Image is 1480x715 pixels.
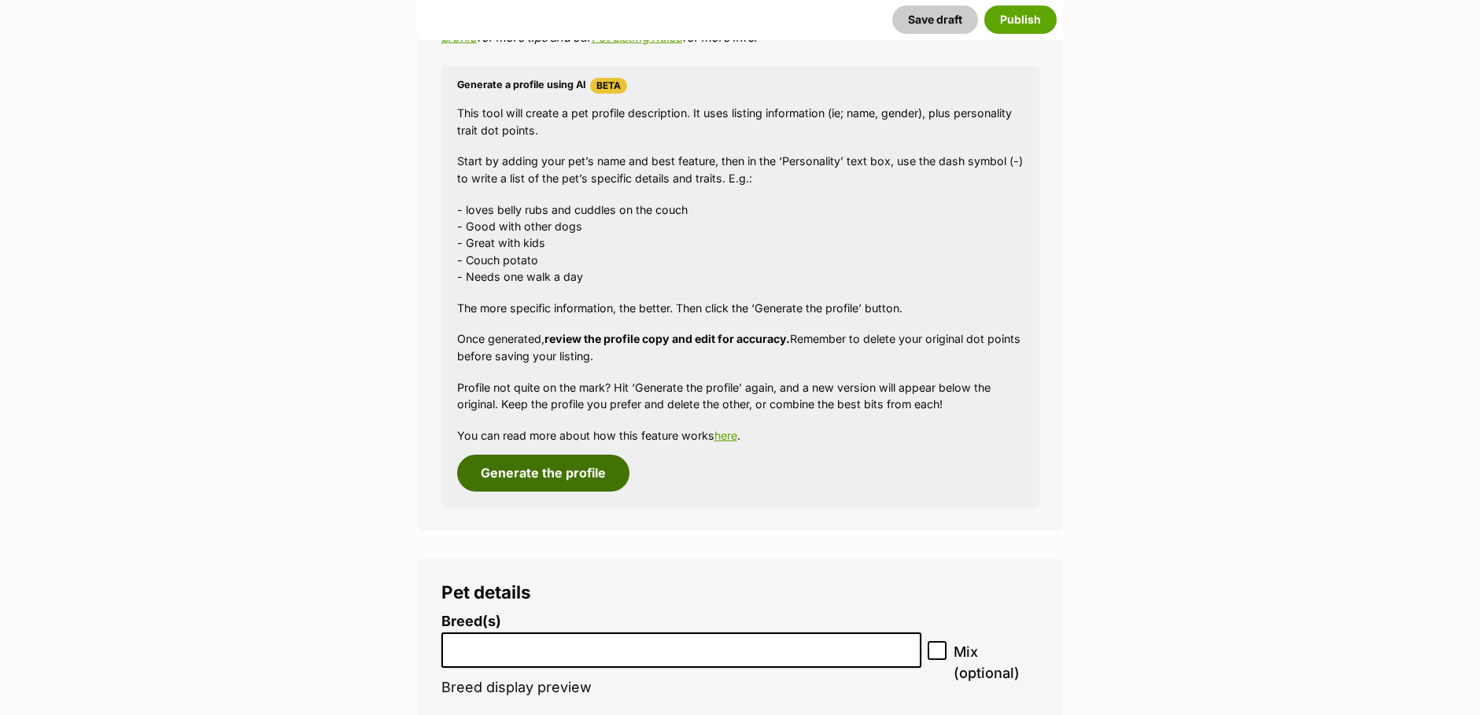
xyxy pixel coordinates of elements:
[544,332,790,345] strong: review the profile copy and edit for accuracy.
[457,427,1024,444] p: You can read more about how this feature works .
[954,641,1039,684] span: Mix (optional)
[984,6,1057,34] button: Publish
[590,78,627,94] span: Beta
[441,581,531,603] span: Pet details
[457,105,1024,138] p: This tool will create a pet profile description. It uses listing information (ie; name, gender), ...
[457,201,1024,286] p: - loves belly rubs and cuddles on the couch - Good with other dogs - Great with kids - Couch pota...
[441,614,922,630] label: Breed(s)
[457,330,1024,364] p: Once generated, Remember to delete your original dot points before saving your listing.
[714,429,737,442] a: here
[592,30,682,45] a: Pet Listing Rules
[457,379,1024,413] p: Profile not quite on the mark? Hit ‘Generate the profile’ again, and a new version will appear be...
[457,455,629,491] button: Generate the profile
[441,12,1031,45] a: How to write a great pet profile
[457,78,1024,94] h4: Generate a profile using AI
[457,153,1024,186] p: Start by adding your pet’s name and best feature, then in the ‘Personality’ text box, use the das...
[892,6,978,34] button: Save draft
[441,614,922,712] li: Breed display preview
[457,300,1024,316] p: The more specific information, the better. Then click the ‘Generate the profile’ button.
